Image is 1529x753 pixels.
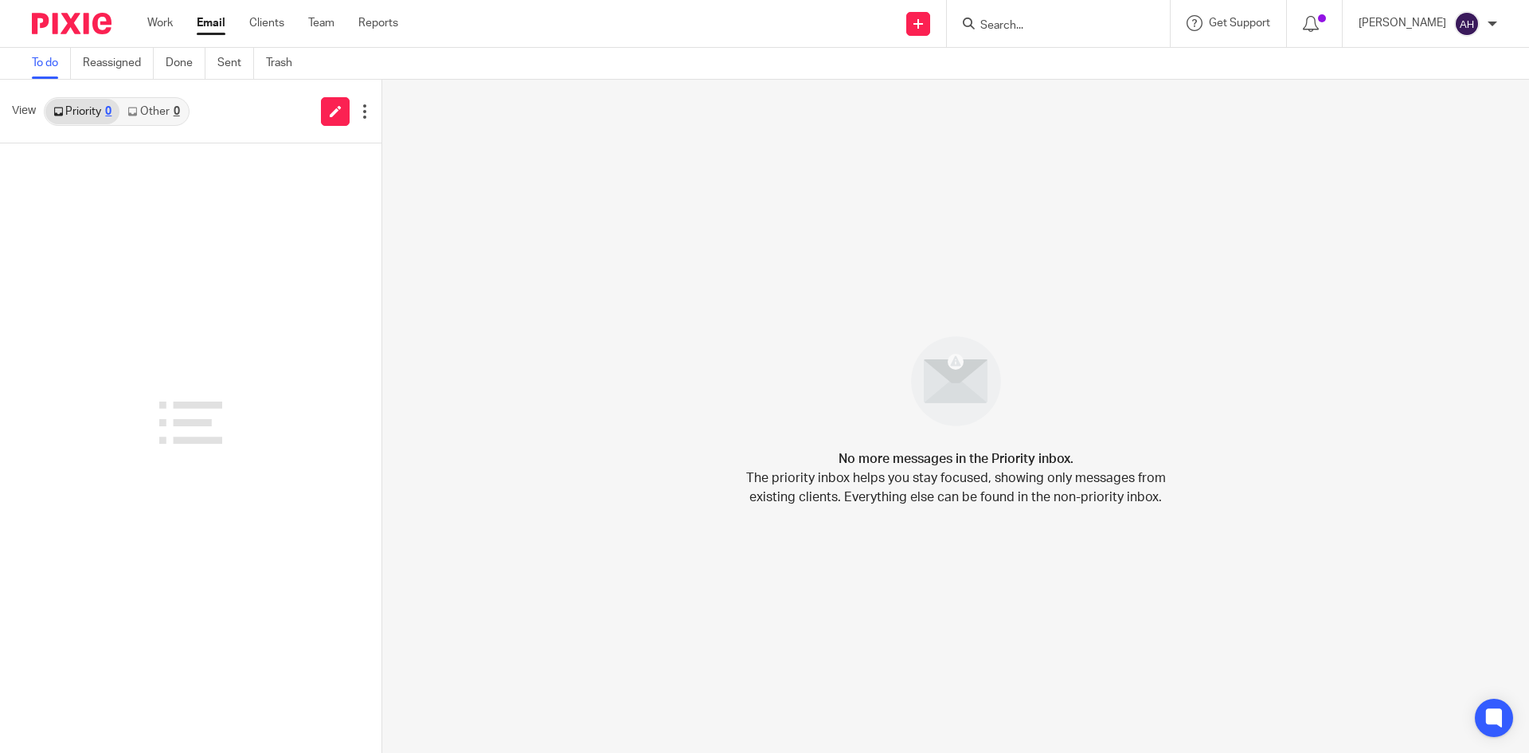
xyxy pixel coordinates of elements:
a: Priority0 [45,99,119,124]
div: 0 [105,106,111,117]
a: Sent [217,48,254,79]
p: [PERSON_NAME] [1359,15,1446,31]
a: Email [197,15,225,31]
img: Pixie [32,13,111,34]
h4: No more messages in the Priority inbox. [839,449,1073,469]
span: Get Support [1209,18,1270,29]
a: Other0 [119,99,187,124]
img: svg%3E [1454,11,1480,37]
a: Trash [266,48,304,79]
a: Clients [249,15,284,31]
input: Search [979,19,1122,33]
a: Done [166,48,205,79]
div: 0 [174,106,180,117]
a: Reports [358,15,398,31]
a: To do [32,48,71,79]
p: The priority inbox helps you stay focused, showing only messages from existing clients. Everythin... [745,469,1167,507]
img: image [901,326,1011,437]
span: View [12,103,36,120]
a: Reassigned [83,48,154,79]
a: Team [308,15,334,31]
a: Work [147,15,173,31]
